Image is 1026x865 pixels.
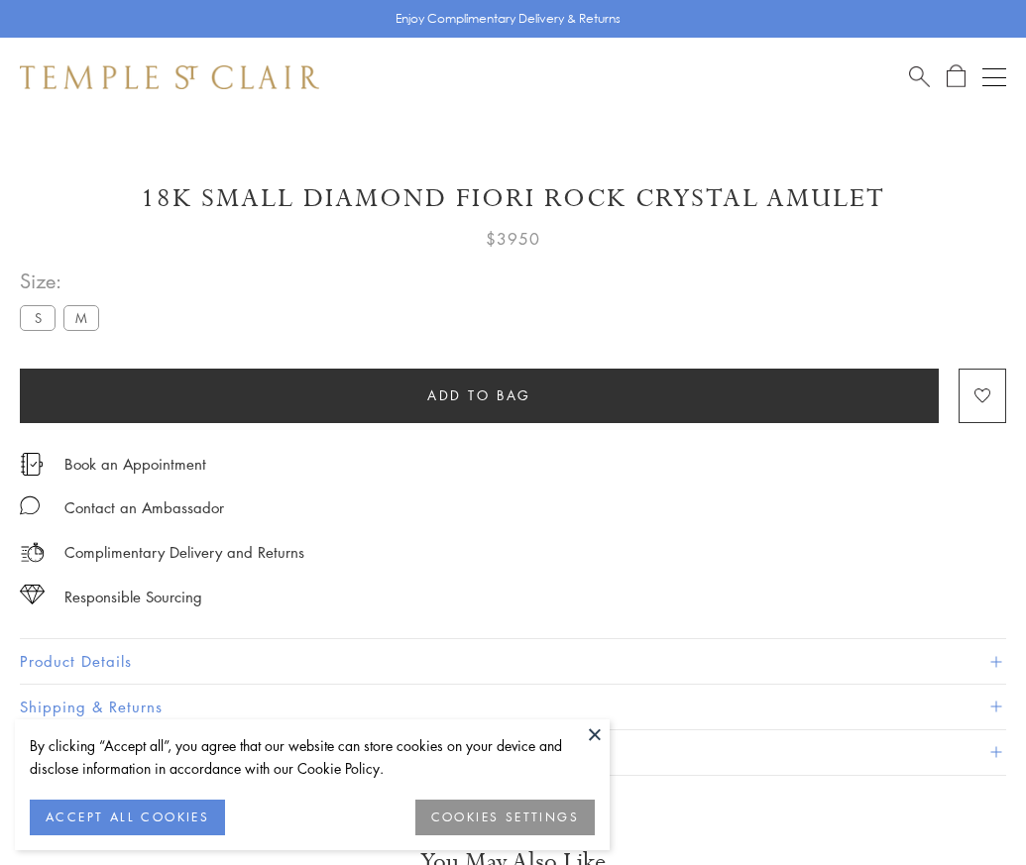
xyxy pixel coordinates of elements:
[20,495,40,515] img: MessageIcon-01_2.svg
[415,800,595,835] button: COOKIES SETTINGS
[64,540,304,565] p: Complimentary Delivery and Returns
[30,734,595,780] div: By clicking “Accept all”, you agree that our website can store cookies on your device and disclos...
[64,495,224,520] div: Contact an Ambassador
[64,453,206,475] a: Book an Appointment
[20,453,44,476] img: icon_appointment.svg
[64,585,202,609] div: Responsible Sourcing
[486,226,540,252] span: $3950
[20,181,1006,216] h1: 18K Small Diamond Fiori Rock Crystal Amulet
[30,800,225,835] button: ACCEPT ALL COOKIES
[20,265,107,297] span: Size:
[20,369,939,423] button: Add to bag
[20,685,1006,729] button: Shipping & Returns
[396,9,621,29] p: Enjoy Complimentary Delivery & Returns
[20,65,319,89] img: Temple St. Clair
[20,540,45,565] img: icon_delivery.svg
[427,384,531,406] span: Add to bag
[20,639,1006,684] button: Product Details
[20,585,45,604] img: icon_sourcing.svg
[20,305,56,330] label: S
[947,64,966,89] a: Open Shopping Bag
[909,64,930,89] a: Search
[63,305,99,330] label: M
[982,65,1006,89] button: Open navigation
